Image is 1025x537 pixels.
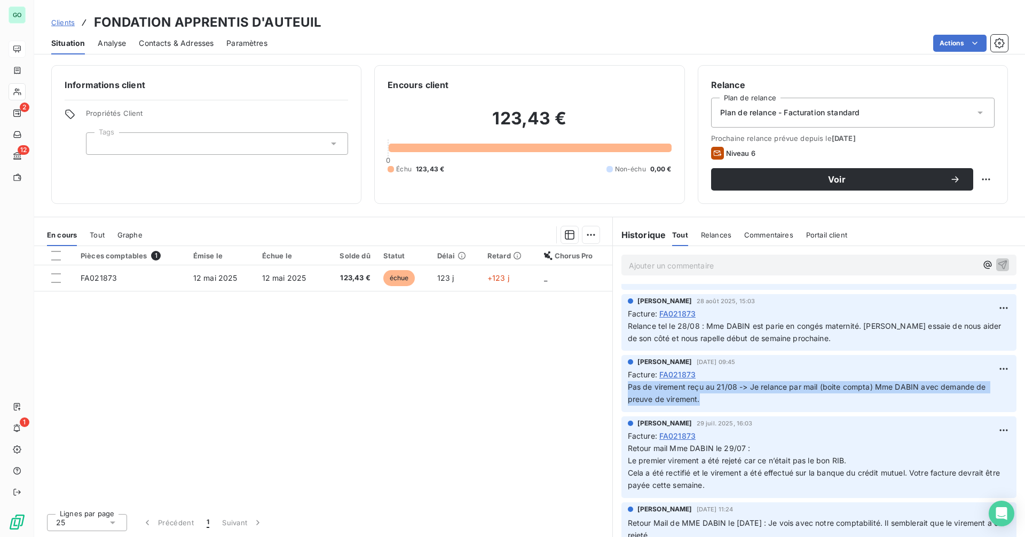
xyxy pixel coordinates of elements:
input: Ajouter une valeur [95,139,104,148]
span: 1 [207,517,209,528]
h6: Informations client [65,78,348,91]
span: Situation [51,38,85,49]
span: FA021873 [81,273,117,282]
div: Solde dû [331,251,370,260]
span: Cela a été rectifié et le virement a été effectué sur la banque du crédit mutuel. Votre facture d... [628,468,1002,489]
div: Open Intercom Messenger [989,501,1014,526]
span: Le premier virement a été rejeté car ce n’était pas le bon RIB. [628,456,846,465]
span: En cours [47,231,77,239]
button: Voir [711,168,973,191]
span: Propriétés Client [86,109,348,124]
span: Graphe [117,231,143,239]
button: 1 [200,511,216,534]
span: Facture : [628,430,657,441]
span: Relances [701,231,731,239]
span: 1 [20,417,29,427]
span: 123,43 € [331,273,370,283]
span: 0,00 € [650,164,672,174]
div: Échue le [262,251,318,260]
span: 123,43 € [416,164,444,174]
span: Non-échu [615,164,646,174]
span: [PERSON_NAME] [637,504,692,514]
span: 2 [20,102,29,112]
span: Clients [51,18,75,27]
span: [PERSON_NAME] [637,357,692,367]
span: Analyse [98,38,126,49]
span: Tout [672,231,688,239]
h6: Encours client [388,78,448,91]
span: Plan de relance - Facturation standard [720,107,860,118]
h6: Relance [711,78,995,91]
span: Prochaine relance prévue depuis le [711,134,995,143]
h6: Historique [613,228,666,241]
h2: 123,43 € [388,108,671,140]
span: FA021873 [659,308,696,319]
button: Actions [933,35,987,52]
div: Pièces comptables [81,251,180,260]
span: 12 mai 2025 [262,273,306,282]
span: Échu [396,164,412,174]
span: 0 [386,156,390,164]
a: Clients [51,17,75,28]
span: Retour mail Mme DABIN le 29/07 : [628,444,751,453]
span: 123 j [437,273,454,282]
span: [PERSON_NAME] [637,296,692,306]
span: Facture : [628,369,657,380]
div: Délai [437,251,475,260]
span: 12 [18,145,29,155]
span: FA021873 [659,430,696,441]
span: Pas de virement reçu au 21/08 -> Je relance par mail (boite compta) Mme DABIN avec demande de pre... [628,382,988,404]
button: Suivant [216,511,270,534]
span: Contacts & Adresses [139,38,214,49]
div: Retard [487,251,531,260]
span: Paramètres [226,38,267,49]
div: Statut [383,251,424,260]
span: 25 [56,517,65,528]
span: [DATE] [832,134,856,143]
span: échue [383,270,415,286]
span: Facture : [628,308,657,319]
span: Niveau 6 [726,149,755,157]
h3: FONDATION APPRENTIS D'AUTEUIL [94,13,321,32]
span: [DATE] 11:24 [697,506,734,512]
span: Portail client [806,231,847,239]
span: 1 [151,251,161,260]
span: +123 j [487,273,509,282]
span: 28 août 2025, 15:03 [697,298,755,304]
button: Précédent [136,511,200,534]
span: Tout [90,231,105,239]
span: 29 juil. 2025, 16:03 [697,420,753,427]
span: [PERSON_NAME] [637,418,692,428]
div: GO [9,6,26,23]
span: Voir [724,175,950,184]
span: Commentaires [744,231,793,239]
span: FA021873 [659,369,696,380]
img: Logo LeanPay [9,514,26,531]
div: Émise le [193,251,249,260]
span: 12 mai 2025 [193,273,238,282]
span: [DATE] 09:45 [697,359,736,365]
span: _ [544,273,547,282]
div: Chorus Pro [544,251,606,260]
span: Relance tel le 28/08 : Mme DABIN est parie en congés maternité. [PERSON_NAME] essaie de nous aide... [628,321,1004,343]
